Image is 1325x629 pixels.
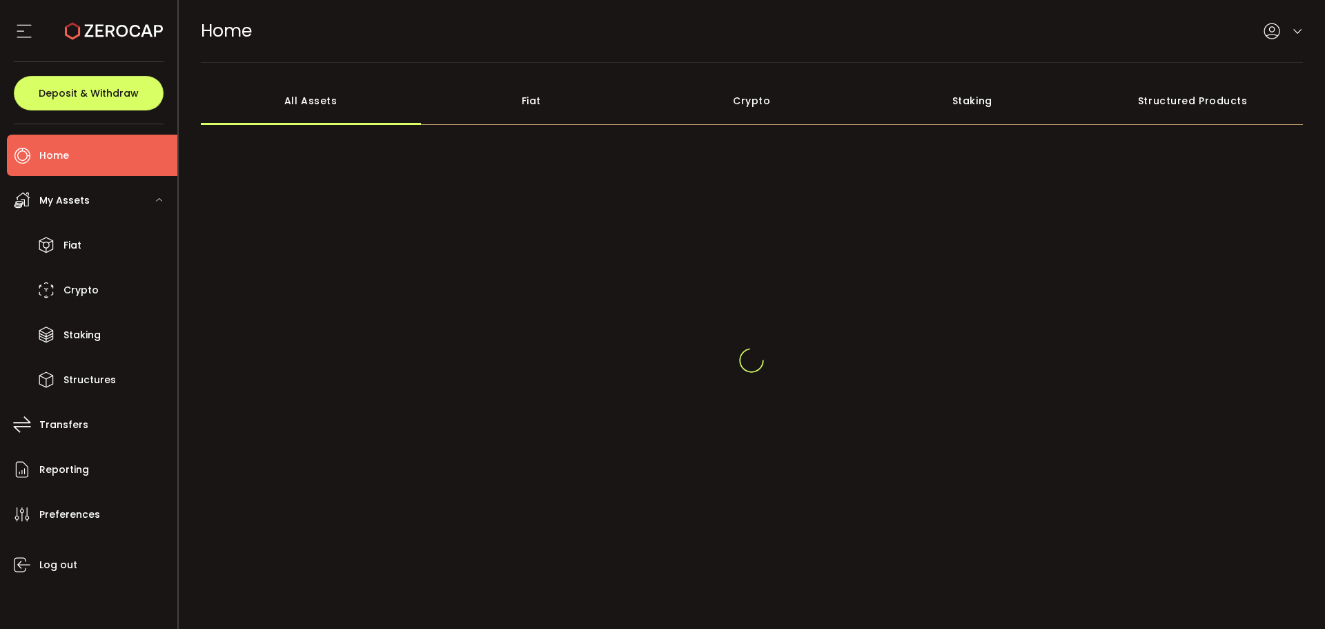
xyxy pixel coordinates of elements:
span: Log out [39,555,77,575]
span: Staking [63,325,101,345]
span: Home [201,19,252,43]
button: Deposit & Withdraw [14,76,164,110]
div: Staking [862,77,1083,125]
span: Crypto [63,280,99,300]
div: All Assets [201,77,422,125]
div: Fiat [421,77,642,125]
span: Structures [63,370,116,390]
span: Reporting [39,460,89,480]
span: My Assets [39,191,90,211]
div: Crypto [642,77,863,125]
div: Structured Products [1083,77,1304,125]
span: Home [39,146,69,166]
span: Preferences [39,505,100,525]
span: Transfers [39,415,88,435]
span: Deposit & Withdraw [39,88,139,98]
span: Fiat [63,235,81,255]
